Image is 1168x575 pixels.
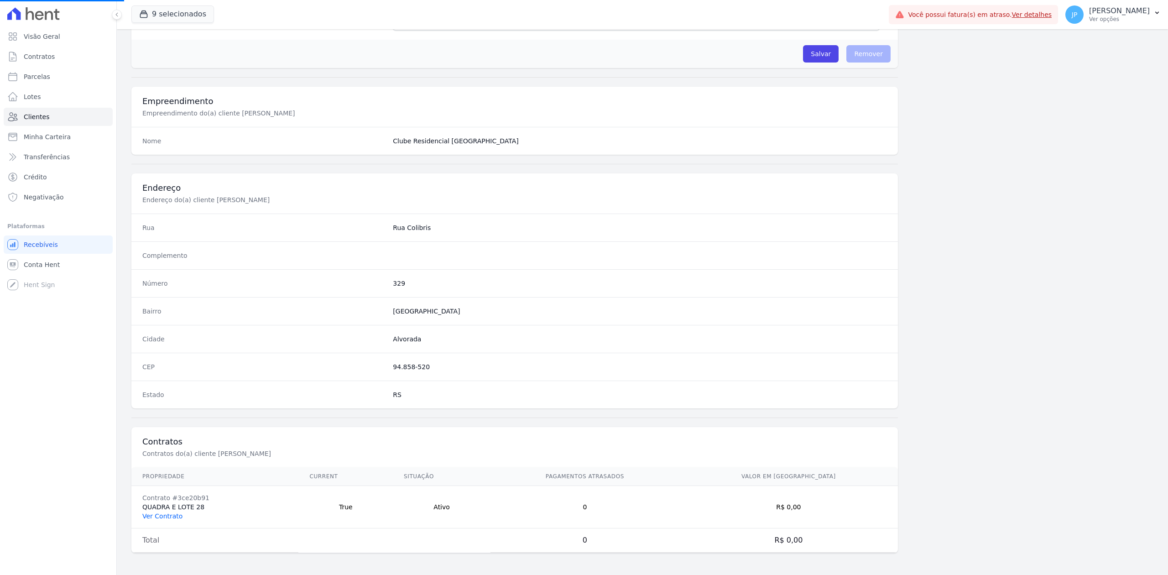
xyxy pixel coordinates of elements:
dt: Complemento [142,251,386,260]
a: Conta Hent [4,256,113,274]
input: Salvar [803,45,839,63]
th: Situação [393,467,490,486]
a: Minha Carteira [4,128,113,146]
dd: Alvorada [393,335,887,344]
td: 0 [490,486,679,528]
span: Parcelas [24,72,50,81]
span: Remover [846,45,891,63]
span: Crédito [24,172,47,182]
a: Contratos [4,47,113,66]
h3: Contratos [142,436,887,447]
dd: Rua Colibris [393,223,887,232]
td: True [298,486,393,528]
span: Negativação [24,193,64,202]
th: Current [298,467,393,486]
dt: Bairro [142,307,386,316]
h3: Endereço [142,183,887,193]
dt: Cidade [142,335,386,344]
td: R$ 0,00 [679,486,898,528]
a: Parcelas [4,68,113,86]
th: Valor em [GEOGRAPHIC_DATA] [679,467,898,486]
button: 9 selecionados [131,5,214,23]
button: JP [PERSON_NAME] Ver opções [1058,2,1168,27]
dt: Rua [142,223,386,232]
a: Ver detalhes [1012,11,1052,18]
dt: Nome [142,136,386,146]
span: Lotes [24,92,41,101]
span: Minha Carteira [24,132,71,141]
td: QUADRA E LOTE 28 [131,486,298,528]
div: Plataformas [7,221,109,232]
span: Você possui fatura(s) em atraso. [908,10,1052,20]
span: Visão Geral [24,32,60,41]
td: Ativo [393,486,490,528]
span: JP [1072,11,1078,18]
td: R$ 0,00 [679,528,898,553]
dd: [GEOGRAPHIC_DATA] [393,307,887,316]
span: Recebíveis [24,240,58,249]
a: Recebíveis [4,235,113,254]
a: Lotes [4,88,113,106]
a: Clientes [4,108,113,126]
p: Endereço do(a) cliente [PERSON_NAME] [142,195,449,204]
td: 0 [490,528,679,553]
th: Pagamentos Atrasados [490,467,679,486]
dd: 329 [393,279,887,288]
a: Ver Contrato [142,512,182,520]
dd: 94.858-520 [393,362,887,371]
p: [PERSON_NAME] [1089,6,1150,16]
a: Visão Geral [4,27,113,46]
a: Crédito [4,168,113,186]
p: Ver opções [1089,16,1150,23]
a: Transferências [4,148,113,166]
dt: Número [142,279,386,288]
p: Empreendimento do(a) cliente [PERSON_NAME] [142,109,449,118]
span: Contratos [24,52,55,61]
span: Clientes [24,112,49,121]
th: Propriedade [131,467,298,486]
a: Negativação [4,188,113,206]
span: Transferências [24,152,70,162]
dd: Clube Residencial [GEOGRAPHIC_DATA] [393,136,887,146]
dd: RS [393,390,887,399]
dt: Estado [142,390,386,399]
div: Contrato #3ce20b91 [142,493,287,502]
p: Contratos do(a) cliente [PERSON_NAME] [142,449,449,458]
h3: Empreendimento [142,96,887,107]
span: Conta Hent [24,260,60,269]
dt: CEP [142,362,386,371]
td: Total [131,528,298,553]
